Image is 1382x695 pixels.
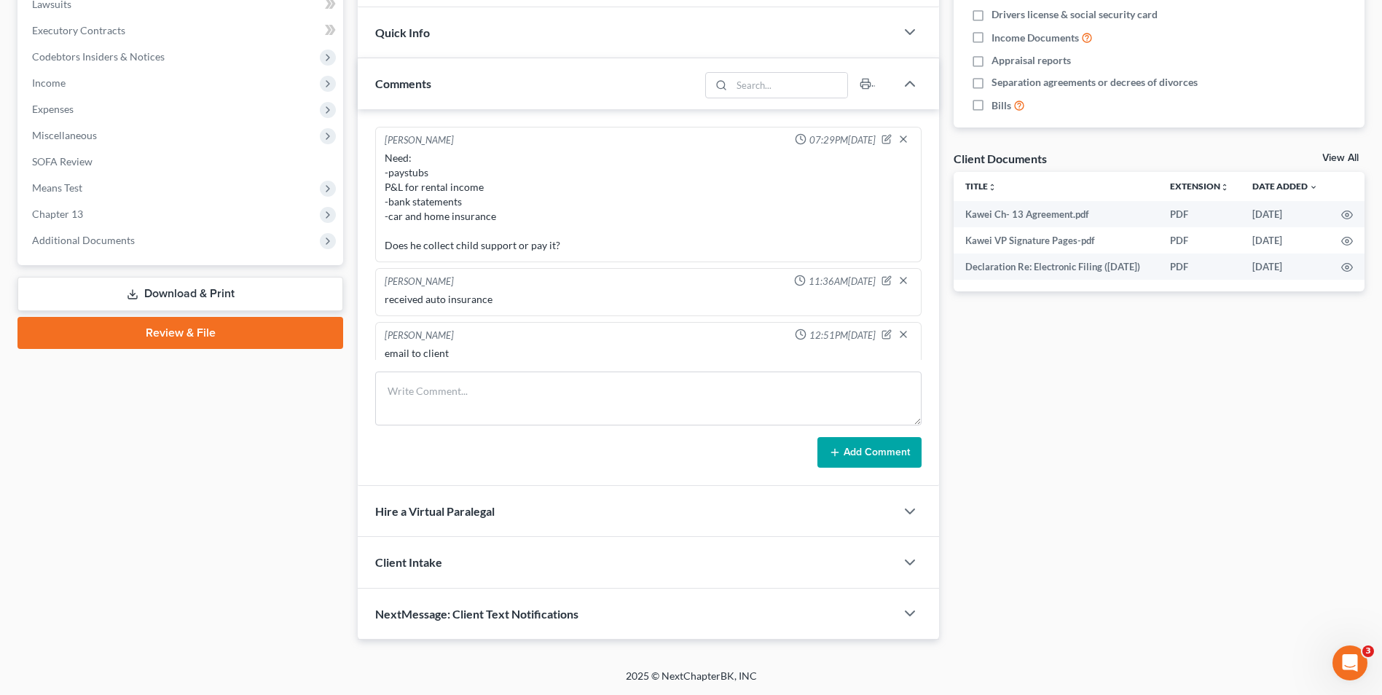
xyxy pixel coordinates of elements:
a: Review & File [17,317,343,349]
span: Additional Documents [32,234,135,246]
i: unfold_more [1220,183,1229,192]
span: 07:29PM[DATE] [809,133,876,147]
span: Client Intake [375,555,442,569]
span: Executory Contracts [32,24,125,36]
td: [DATE] [1241,254,1330,280]
div: Need: -paystubs P&L for rental income -bank statements -car and home insurance Does he collect ch... [385,151,912,253]
input: Search... [731,73,847,98]
span: Means Test [32,181,82,194]
td: Declaration Re: Electronic Filing ([DATE]) [954,254,1158,280]
a: View All [1322,153,1359,163]
iframe: Intercom live chat [1332,645,1367,680]
span: 3 [1362,645,1374,657]
td: PDF [1158,227,1241,254]
span: Income Documents [992,31,1079,45]
td: Kawei Ch- 13 Agreement.pdf [954,201,1158,227]
div: 2025 © NextChapterBK, INC [276,669,1107,695]
td: [DATE] [1241,201,1330,227]
span: Bills [992,98,1011,113]
span: Income [32,76,66,89]
span: Chapter 13 [32,208,83,220]
div: [PERSON_NAME] [385,133,454,148]
span: Quick Info [375,25,430,39]
span: Comments [375,76,431,90]
button: Add Comment [817,437,922,468]
i: expand_more [1309,183,1318,192]
td: Kawei VP Signature Pages-pdf [954,227,1158,254]
i: unfold_more [988,183,997,192]
span: Expenses [32,103,74,115]
a: Download & Print [17,277,343,311]
a: Extensionunfold_more [1170,181,1229,192]
span: NextMessage: Client Text Notifications [375,607,578,621]
div: [PERSON_NAME] [385,275,454,289]
span: Drivers license & social security card [992,7,1158,22]
a: SOFA Review [20,149,343,175]
a: Titleunfold_more [965,181,997,192]
span: Hire a Virtual Paralegal [375,504,495,518]
div: Client Documents [954,151,1047,166]
td: PDF [1158,254,1241,280]
span: Miscellaneous [32,129,97,141]
span: Appraisal reports [992,53,1071,68]
td: [DATE] [1241,227,1330,254]
div: [PERSON_NAME] [385,329,454,343]
div: email to client We will need the following documents for your bankruptcy case: 2 months of most r... [385,346,912,477]
span: 12:51PM[DATE] [809,329,876,342]
a: Executory Contracts [20,17,343,44]
a: Date Added expand_more [1252,181,1318,192]
span: SOFA Review [32,155,93,168]
td: PDF [1158,201,1241,227]
span: Codebtors Insiders & Notices [32,50,165,63]
span: 11:36AM[DATE] [809,275,876,288]
span: Separation agreements or decrees of divorces [992,75,1198,90]
div: received auto insurance [385,292,912,307]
